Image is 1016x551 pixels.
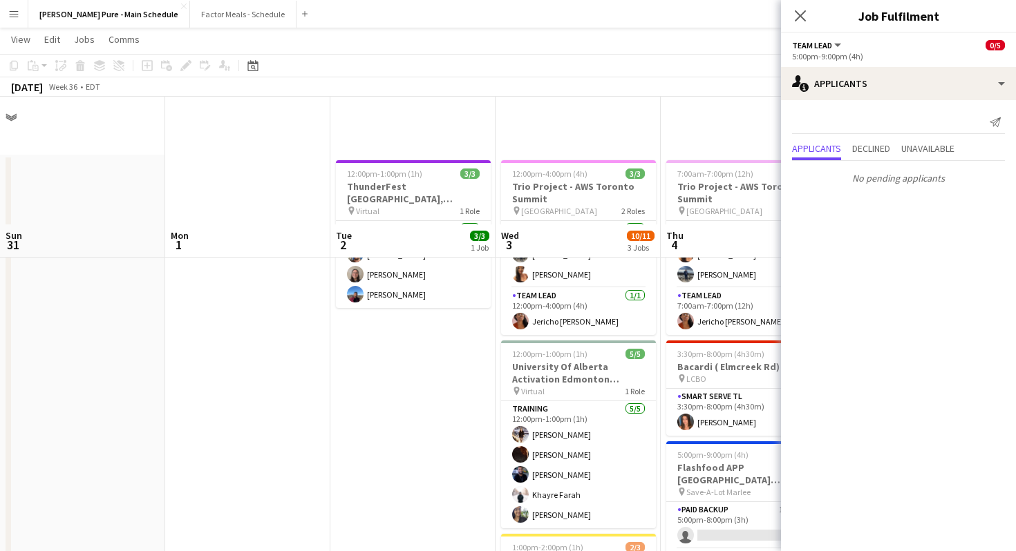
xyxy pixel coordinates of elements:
span: Edit [44,33,60,46]
span: Week 36 [46,81,80,92]
app-job-card: 3:30pm-8:00pm (4h30m)1/1Bacardi ( Elmcreek Rd) LCBO1 RoleSmart Serve TL1/13:30pm-8:00pm (4h30m)[P... [666,340,821,436]
p: No pending applicants [781,166,1016,190]
span: 1 Role [625,386,645,396]
div: EDT [86,81,100,92]
span: Sun [6,229,22,242]
app-card-role: Team Lead1/17:00am-7:00pm (12h)Jericho [PERSON_NAME] [666,288,821,335]
span: 2 [334,237,352,253]
a: Edit [39,30,66,48]
span: View [11,33,30,46]
span: 10/11 [627,231,655,241]
app-job-card: 7:00am-7:00pm (12h)3/3Trio Project - AWS Toronto Summit [GEOGRAPHIC_DATA]2 RolesBrand Ambassador2... [666,160,821,335]
button: Team Lead [792,40,843,50]
a: Jobs [68,30,100,48]
span: 7:00am-7:00pm (12h) [677,168,753,179]
div: Applicants [781,67,1016,100]
span: Mon [171,229,189,242]
span: 4 [664,237,684,253]
span: 5:00pm-9:00pm (4h) [677,449,749,460]
div: [DATE] [11,80,43,94]
app-card-role: Brand Ambassador2/27:00am-7:00pm (12h)[PERSON_NAME][PERSON_NAME] [666,221,821,288]
span: 3:30pm-8:00pm (4h30m) [677,349,764,359]
button: Factor Meals - Schedule [190,1,297,28]
h3: Bacardi ( Elmcreek Rd) [666,360,821,373]
span: Team Lead [792,40,832,50]
span: 1 Role [460,206,480,216]
span: 5/5 [625,349,645,359]
span: Virtual [521,386,545,396]
h3: ThunderFest [GEOGRAPHIC_DATA], [GEOGRAPHIC_DATA] Training [336,180,491,205]
div: 1 Job [471,242,489,253]
app-card-role: Training5/512:00pm-1:00pm (1h)[PERSON_NAME][PERSON_NAME][PERSON_NAME]Khayre Farah[PERSON_NAME] [501,401,656,528]
app-card-role: Paid Backup1A0/15:00pm-8:00pm (3h) [666,502,821,549]
span: Thu [666,229,684,242]
app-card-role: Brand Ambassador2/212:00pm-4:00pm (4h)[PERSON_NAME][PERSON_NAME] [501,221,656,288]
h3: Trio Project - AWS Toronto Summit [501,180,656,205]
span: 12:00pm-4:00pm (4h) [512,168,587,179]
app-card-role: Training3/312:00pm-1:00pm (1h)[PERSON_NAME][PERSON_NAME][PERSON_NAME] [336,221,491,308]
app-card-role: Team Lead1/112:00pm-4:00pm (4h)Jericho [PERSON_NAME] [501,288,656,335]
span: LCBO [686,374,706,384]
app-card-role: Smart Serve TL1/13:30pm-8:00pm (4h30m)[PERSON_NAME] [666,389,821,436]
span: [GEOGRAPHIC_DATA] [521,206,597,216]
h3: Job Fulfilment [781,7,1016,25]
app-job-card: 12:00pm-1:00pm (1h)5/5University Of Alberta Activation Edmonton Training Virtual1 RoleTraining5/5... [501,340,656,528]
span: 12:00pm-1:00pm (1h) [347,168,422,179]
div: 5:00pm-9:00pm (4h) [792,51,1005,61]
span: 3 [499,237,519,253]
span: Declined [852,144,890,153]
span: 3/3 [470,231,489,241]
span: Comms [109,33,140,46]
button: [PERSON_NAME] Pure - Main Schedule [28,1,190,28]
span: 2 Roles [621,206,645,216]
span: Tue [336,229,352,242]
span: Applicants [792,144,841,153]
a: View [6,30,36,48]
span: Virtual [356,206,379,216]
app-job-card: 12:00pm-4:00pm (4h)3/3Trio Project - AWS Toronto Summit [GEOGRAPHIC_DATA]2 RolesBrand Ambassador2... [501,160,656,335]
span: 3/3 [625,168,645,179]
span: [GEOGRAPHIC_DATA] [686,206,762,216]
h3: Flashfood APP [GEOGRAPHIC_DATA] [GEOGRAPHIC_DATA], [GEOGRAPHIC_DATA] [666,461,821,486]
span: 3/3 [460,168,480,179]
span: Save-A-Lot Marlee [686,487,751,497]
span: 31 [3,237,22,253]
span: Unavailable [901,144,954,153]
span: Jobs [74,33,95,46]
span: 12:00pm-1:00pm (1h) [512,349,587,359]
h3: University Of Alberta Activation Edmonton Training [501,360,656,385]
h3: Trio Project - AWS Toronto Summit [666,180,821,205]
span: Wed [501,229,519,242]
span: 1 [169,237,189,253]
span: 0/5 [986,40,1005,50]
a: Comms [103,30,145,48]
app-job-card: 12:00pm-1:00pm (1h)3/3ThunderFest [GEOGRAPHIC_DATA], [GEOGRAPHIC_DATA] Training Virtual1 RoleTrai... [336,160,491,308]
div: 3 Jobs [628,242,654,253]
